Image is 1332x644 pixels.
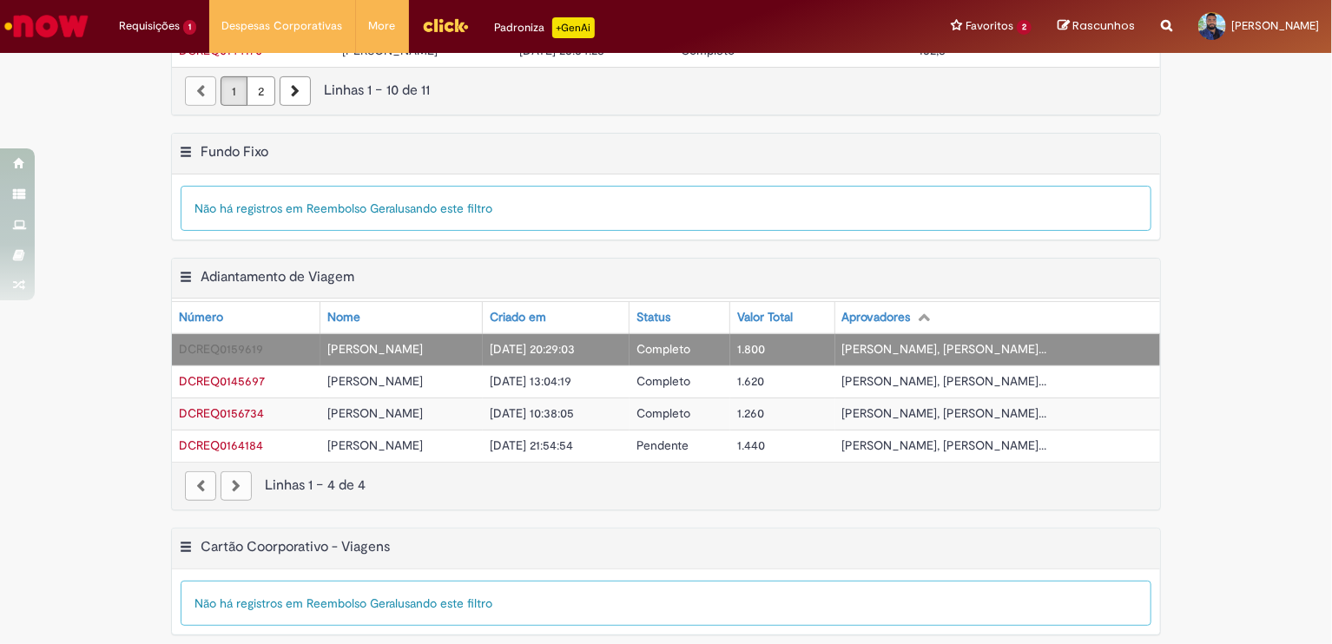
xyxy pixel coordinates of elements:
span: [DATE] 20:29:03 [490,341,575,357]
span: 2 [1017,20,1032,35]
img: ServiceNow [2,9,91,43]
div: Linhas 1 − 10 de 11 [185,81,1147,101]
nav: paginação [172,67,1160,115]
span: usando este filtro [398,200,492,216]
span: Completo [636,405,690,421]
span: [PERSON_NAME], [PERSON_NAME]... [842,437,1047,453]
button: Adiantamento de Viagem Menu de contexto [179,268,193,291]
div: Número [179,309,223,326]
span: DCREQ0164184 [179,437,263,453]
span: [PERSON_NAME], [PERSON_NAME]... [842,341,1047,357]
span: DCREQ0145697 [179,373,265,389]
a: Página 2 [247,76,275,106]
span: 1.260 [737,405,764,421]
span: [PERSON_NAME] [327,405,423,421]
h2: Adiantamento de Viagem [201,268,354,286]
span: 1 [183,20,196,35]
div: Linhas 1 − 4 de 4 [185,476,1147,496]
span: Despesas Corporativas [222,17,343,35]
span: Pendente [636,437,689,453]
div: Status [636,309,670,326]
div: Não há registros em Reembolso Geral [181,581,1151,626]
span: 1.620 [737,373,764,389]
a: Rascunhos [1058,18,1135,35]
span: [DATE] 13:04:19 [490,373,571,389]
span: More [369,17,396,35]
p: +GenAi [552,17,595,38]
img: click_logo_yellow_360x200.png [422,12,469,38]
button: Cartão Coorporativo - Viagens Menu de contexto [179,538,193,561]
nav: paginação [172,462,1160,509]
h2: Cartão Coorporativo - Viagens [201,538,390,555]
span: Completo [636,373,690,389]
div: Criado em [490,309,546,326]
span: [PERSON_NAME] [1231,18,1319,33]
div: Nome [327,309,360,326]
a: Próxima página [280,76,311,106]
div: Aprovadores [842,309,911,326]
span: [PERSON_NAME] [327,373,423,389]
span: Favoritos [966,17,1013,35]
a: Abrir Registro: DCREQ0145697 [179,373,265,389]
span: Rascunhos [1072,17,1135,34]
span: [PERSON_NAME], [PERSON_NAME]... [842,405,1047,421]
div: Não há registros em Reembolso Geral [181,186,1151,231]
span: [PERSON_NAME], [PERSON_NAME]... [842,373,1047,389]
span: [DATE] 10:38:05 [490,405,574,421]
a: Abrir Registro: DCREQ0156734 [179,405,264,421]
span: usando este filtro [398,595,492,611]
span: Completo [636,341,690,357]
span: Requisições [119,17,180,35]
span: [PERSON_NAME] [327,341,423,357]
div: Valor Total [737,309,793,326]
span: 1.440 [737,437,765,453]
span: DCREQ0159619 [179,341,263,357]
span: 1.800 [737,341,765,357]
a: Abrir Registro: DCREQ0159619 [179,341,263,357]
a: Página 1 [221,76,247,106]
span: [PERSON_NAME] [327,437,423,453]
span: [DATE] 21:54:54 [490,437,573,453]
span: DCREQ0156734 [179,405,264,421]
button: Fundo Fixo Menu de contexto [179,143,193,166]
a: Abrir Registro: DCREQ0164184 [179,437,263,453]
h2: Fundo Fixo [201,143,268,161]
div: Padroniza [495,17,595,38]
